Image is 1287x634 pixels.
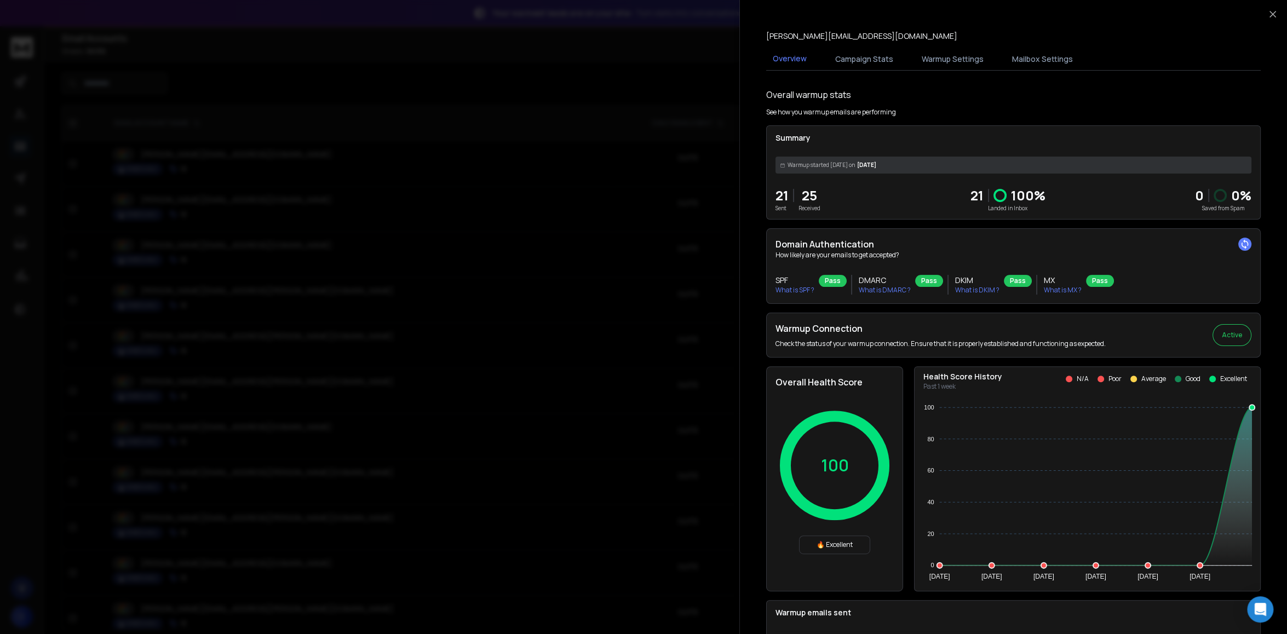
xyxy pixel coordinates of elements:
[775,187,789,204] p: 21
[1011,187,1045,204] p: 100 %
[775,204,789,212] p: Sent
[775,339,1106,348] p: Check the status of your warmup connection. Ensure that it is properly established and functionin...
[819,275,847,287] div: Pass
[1137,572,1158,580] tspan: [DATE]
[798,187,820,204] p: 25
[766,108,896,117] p: See how you warmup emails are performing
[923,382,1002,391] p: Past 1 week
[766,88,851,101] h1: Overall warmup stats
[970,204,1045,212] p: Landed in Inbox
[766,31,957,42] p: [PERSON_NAME][EMAIL_ADDRESS][DOMAIN_NAME]
[1195,186,1204,204] strong: 0
[775,157,1251,174] div: [DATE]
[859,286,911,295] p: What is DMARC ?
[775,132,1251,143] p: Summary
[1004,275,1032,287] div: Pass
[1190,572,1210,580] tspan: [DATE]
[1141,374,1166,383] p: Average
[788,161,855,169] span: Warmup started [DATE] on
[1247,596,1273,623] div: Open Intercom Messenger
[1220,374,1247,383] p: Excellent
[1085,572,1106,580] tspan: [DATE]
[923,371,1002,382] p: Health Score History
[798,204,820,212] p: Received
[859,275,911,286] h3: DMARC
[1077,374,1089,383] p: N/A
[955,286,999,295] p: What is DKIM ?
[924,404,934,411] tspan: 100
[775,275,814,286] h3: SPF
[1044,286,1082,295] p: What is MX ?
[955,275,999,286] h3: DKIM
[915,47,990,71] button: Warmup Settings
[927,467,934,474] tspan: 60
[1086,275,1114,287] div: Pass
[981,572,1002,580] tspan: [DATE]
[775,238,1251,251] h2: Domain Authentication
[775,376,894,389] h2: Overall Health Score
[775,322,1106,335] h2: Warmup Connection
[931,562,934,568] tspan: 0
[927,530,934,537] tspan: 20
[1044,275,1082,286] h3: MX
[799,535,870,554] div: 🔥 Excellent
[970,187,984,204] p: 21
[775,286,814,295] p: What is SPF ?
[1231,187,1251,204] p: 0 %
[1033,572,1054,580] tspan: [DATE]
[829,47,900,71] button: Campaign Stats
[927,435,934,442] tspan: 80
[775,251,1251,260] p: How likely are your emails to get accepted?
[821,456,849,475] p: 100
[1213,324,1251,346] button: Active
[775,607,1251,618] p: Warmup emails sent
[929,572,950,580] tspan: [DATE]
[1108,374,1122,383] p: Poor
[1006,47,1079,71] button: Mailbox Settings
[915,275,943,287] div: Pass
[927,499,934,505] tspan: 40
[1186,374,1200,383] p: Good
[1195,204,1251,212] p: Saved from Spam
[766,47,813,72] button: Overview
